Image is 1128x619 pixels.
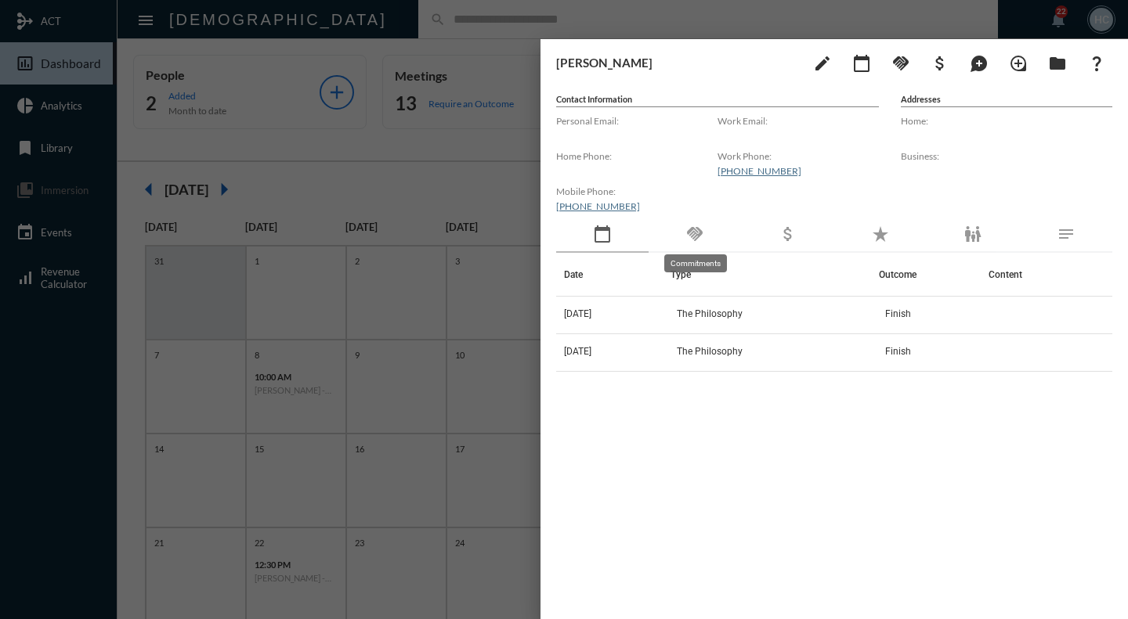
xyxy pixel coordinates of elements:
[1081,47,1112,78] button: What If?
[1087,54,1106,73] mat-icon: question_mark
[593,225,612,243] mat-icon: calendar_today
[924,47,956,78] button: Add Business
[963,47,995,78] button: Add Mention
[1009,54,1028,73] mat-icon: loupe
[677,346,743,357] span: The Philosophy
[879,253,981,297] th: Outcome
[891,54,910,73] mat-icon: handshake
[901,94,1112,107] h5: Addresses
[931,54,949,73] mat-icon: attach_money
[556,115,718,127] label: Personal Email:
[556,185,718,197] label: Mobile Phone:
[556,200,640,212] a: [PHONE_NUMBER]
[556,56,799,70] h3: [PERSON_NAME]
[664,254,727,272] div: Commitments
[564,308,591,319] span: [DATE]
[885,308,911,319] span: Finish
[1057,225,1076,243] mat-icon: notes
[671,253,879,297] th: Type
[718,150,879,162] label: Work Phone:
[556,253,671,297] th: Date
[556,150,718,162] label: Home Phone:
[885,47,916,78] button: Add Commitment
[885,346,911,357] span: Finish
[718,115,879,127] label: Work Email:
[779,225,797,243] mat-icon: attach_money
[807,47,838,78] button: edit person
[871,225,890,243] mat-icon: star_rate
[901,150,1112,162] label: Business:
[1003,47,1034,78] button: Add Introduction
[677,308,743,319] span: The Philosophy
[981,253,1112,297] th: Content
[1048,54,1067,73] mat-icon: folder
[970,54,989,73] mat-icon: maps_ugc
[852,54,871,73] mat-icon: calendar_today
[846,47,877,78] button: Add meeting
[963,225,982,243] mat-icon: family_restroom
[901,115,1112,127] label: Home:
[718,165,801,177] a: [PHONE_NUMBER]
[556,94,879,107] h5: Contact Information
[1042,47,1073,78] button: Archives
[685,225,704,243] mat-icon: handshake
[813,54,832,73] mat-icon: edit
[564,346,591,357] span: [DATE]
